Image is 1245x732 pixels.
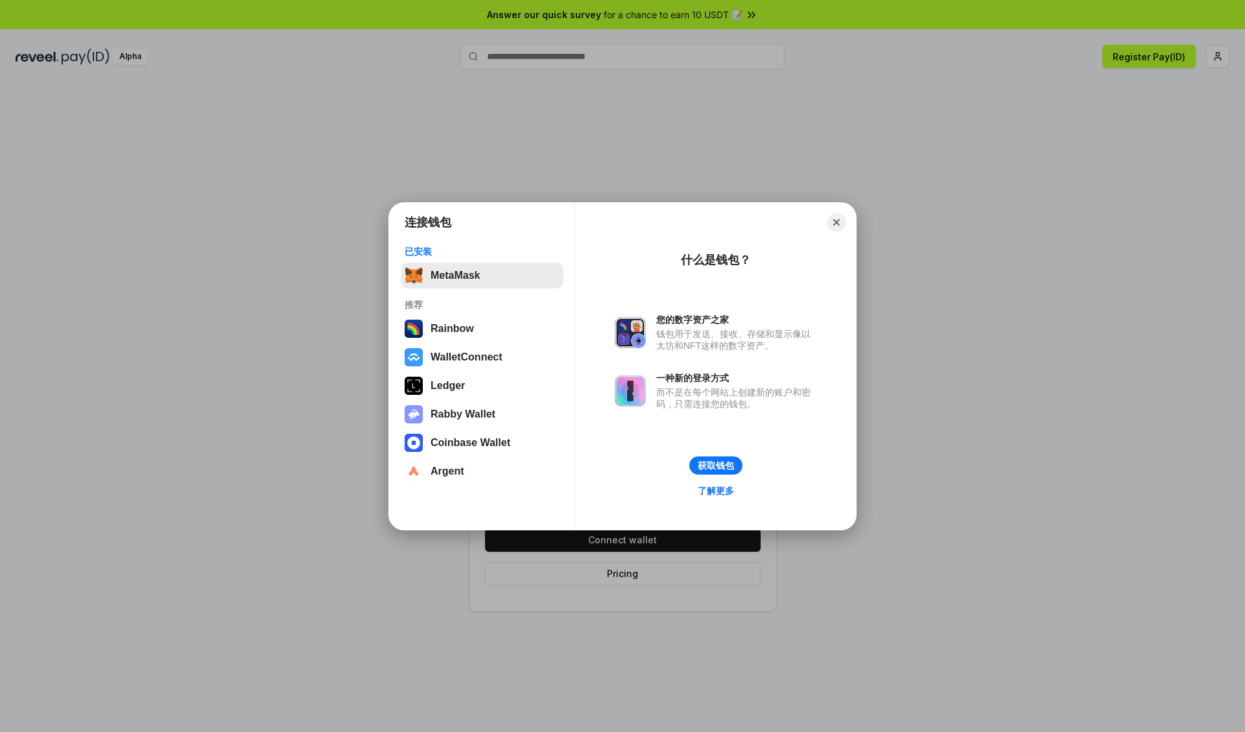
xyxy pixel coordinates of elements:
[698,460,734,471] div: 获取钱包
[689,456,742,475] button: 获取钱包
[656,372,817,384] div: 一种新的登录方式
[656,386,817,410] div: 而不是在每个网站上创建新的账户和密码，只需连接您的钱包。
[405,462,423,480] img: svg+xml,%3Csvg%20width%3D%2228%22%20height%3D%2228%22%20viewBox%3D%220%200%2028%2028%22%20fill%3D...
[681,252,751,268] div: 什么是钱包？
[401,316,563,342] button: Rainbow
[656,328,817,351] div: 钱包用于发送、接收、存储和显示像以太坊和NFT这样的数字资产。
[827,213,846,231] button: Close
[405,405,423,423] img: svg+xml,%3Csvg%20xmlns%3D%22http%3A%2F%2Fwww.w3.org%2F2000%2Fsvg%22%20fill%3D%22none%22%20viewBox...
[615,375,646,407] img: svg+xml,%3Csvg%20xmlns%3D%22http%3A%2F%2Fwww.w3.org%2F2000%2Fsvg%22%20fill%3D%22none%22%20viewBox...
[690,482,742,499] a: 了解更多
[401,344,563,370] button: WalletConnect
[431,351,503,363] div: WalletConnect
[405,299,560,311] div: 推荐
[431,323,474,335] div: Rainbow
[431,380,465,392] div: Ledger
[698,485,734,497] div: 了解更多
[401,430,563,456] button: Coinbase Wallet
[431,408,495,420] div: Rabby Wallet
[405,434,423,452] img: svg+xml,%3Csvg%20width%3D%2228%22%20height%3D%2228%22%20viewBox%3D%220%200%2028%2028%22%20fill%3D...
[615,317,646,348] img: svg+xml,%3Csvg%20xmlns%3D%22http%3A%2F%2Fwww.w3.org%2F2000%2Fsvg%22%20fill%3D%22none%22%20viewBox...
[405,348,423,366] img: svg+xml,%3Csvg%20width%3D%2228%22%20height%3D%2228%22%20viewBox%3D%220%200%2028%2028%22%20fill%3D...
[401,458,563,484] button: Argent
[405,215,451,230] h1: 连接钱包
[401,401,563,427] button: Rabby Wallet
[405,266,423,285] img: svg+xml,%3Csvg%20fill%3D%22none%22%20height%3D%2233%22%20viewBox%3D%220%200%2035%2033%22%20width%...
[405,377,423,395] img: svg+xml,%3Csvg%20xmlns%3D%22http%3A%2F%2Fwww.w3.org%2F2000%2Fsvg%22%20width%3D%2228%22%20height%3...
[401,373,563,399] button: Ledger
[431,437,510,449] div: Coinbase Wallet
[401,263,563,289] button: MetaMask
[431,270,480,281] div: MetaMask
[405,246,560,257] div: 已安装
[656,314,817,325] div: 您的数字资产之家
[405,320,423,338] img: svg+xml,%3Csvg%20width%3D%22120%22%20height%3D%22120%22%20viewBox%3D%220%200%20120%20120%22%20fil...
[431,466,464,477] div: Argent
